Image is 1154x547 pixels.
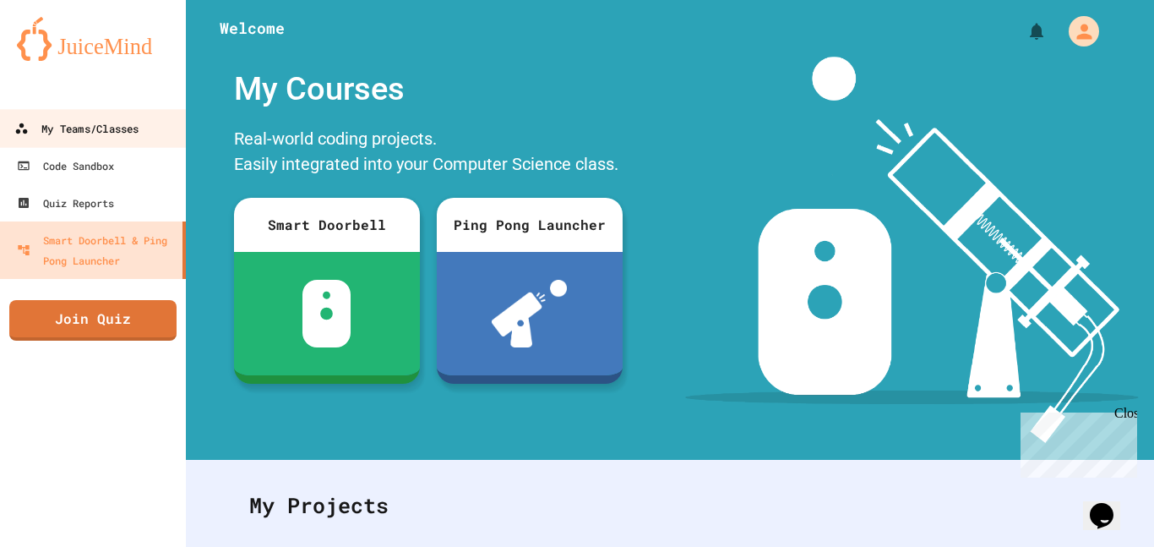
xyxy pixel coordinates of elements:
[685,57,1138,443] img: banner-image-my-projects.png
[226,122,631,185] div: Real-world coding projects. Easily integrated into your Computer Science class.
[9,300,177,341] a: Join Quiz
[437,198,623,252] div: Ping Pong Launcher
[17,193,114,213] div: Quiz Reports
[234,198,420,252] div: Smart Doorbell
[232,473,1108,539] div: My Projects
[302,280,351,347] img: sdb-white.svg
[1051,12,1103,51] div: My Account
[226,57,631,122] div: My Courses
[17,17,169,61] img: logo-orange.svg
[7,7,117,107] div: Chat with us now!Close
[492,280,567,347] img: ppl-with-ball.png
[17,156,114,176] div: Code Sandbox
[1083,479,1137,530] iframe: chat widget
[14,118,139,139] div: My Teams/Classes
[17,230,176,271] div: Smart Doorbell & Ping Pong Launcher
[1014,406,1137,478] iframe: chat widget
[995,17,1051,46] div: My Notifications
